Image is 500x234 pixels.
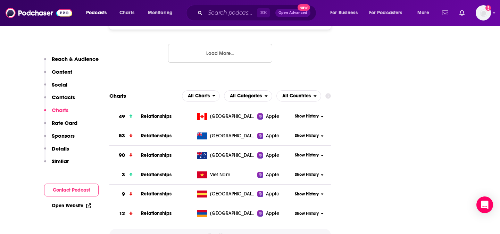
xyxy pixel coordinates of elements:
button: Social [44,81,67,94]
a: Charts [115,7,139,18]
span: Podcasts [86,8,107,18]
h2: Countries [276,90,321,102]
button: Show profile menu [476,5,491,21]
a: Show notifications dropdown [439,7,451,19]
a: Apple [257,132,292,139]
a: Apple [257,210,292,217]
span: Show History [295,113,319,119]
span: Apple [266,152,279,159]
span: Show History [295,172,319,178]
a: [GEOGRAPHIC_DATA] [194,132,258,139]
p: Rate Card [52,120,77,126]
button: Show History [293,113,326,119]
a: [GEOGRAPHIC_DATA] [194,191,258,197]
button: open menu [365,7,412,18]
span: Show History [295,191,319,197]
a: Relationships [141,113,172,119]
button: open menu [81,7,116,18]
a: Relationships [141,152,172,158]
button: Show History [293,133,326,139]
a: Relationships [141,210,172,216]
button: open menu [143,7,182,18]
a: Open Website [52,203,91,209]
a: [GEOGRAPHIC_DATA] [194,152,258,159]
span: More [417,8,429,18]
span: For Business [330,8,358,18]
a: Apple [257,152,292,159]
span: Logged in as megcassidy [476,5,491,21]
button: open menu [276,90,321,102]
input: Search podcasts, credits, & more... [205,7,257,18]
p: Sponsors [52,132,75,139]
span: Apple [266,171,279,178]
span: Relationships [141,172,172,178]
img: User Profile [476,5,491,21]
p: Social [52,81,67,88]
h3: 53 [119,132,125,140]
span: Australia [210,152,255,159]
a: Apple [257,171,292,178]
button: Charts [44,107,68,120]
button: Content [44,68,72,81]
button: Open AdvancedNew [275,9,310,17]
h3: 49 [119,113,125,121]
button: Contacts [44,94,75,107]
button: open menu [182,90,220,102]
span: Canada [210,113,255,120]
p: Reach & Audience [52,56,99,62]
span: New Zealand [210,132,255,139]
span: ⌘ K [257,8,270,17]
p: Similar [52,158,69,164]
button: Load More... [168,44,272,63]
a: Show notifications dropdown [457,7,467,19]
a: Relationships [141,191,172,197]
a: 90 [109,146,141,165]
span: Armenia [210,210,255,217]
span: Spain [210,191,255,197]
a: Apple [257,113,292,120]
span: Apple [266,210,279,217]
h3: 9 [122,190,125,198]
span: New [298,4,310,11]
h2: Charts [109,92,126,99]
span: Show History [295,211,319,217]
button: Show History [293,191,326,197]
h2: Platforms [182,90,220,102]
a: Viet Nam [194,171,258,178]
span: Apple [266,113,279,120]
h3: 90 [119,151,125,159]
a: Apple [257,191,292,197]
div: Open Intercom Messenger [476,196,493,213]
a: Relationships [141,133,172,139]
button: Sponsors [44,132,75,145]
button: Contact Podcast [44,184,99,196]
span: All Categories [230,94,262,98]
a: [GEOGRAPHIC_DATA] [194,113,258,120]
p: Contacts [52,94,75,100]
span: Charts [119,8,134,18]
button: Show History [293,172,326,178]
button: open menu [224,90,272,102]
a: [GEOGRAPHIC_DATA] [194,210,258,217]
button: Show History [293,152,326,158]
span: Open Advanced [278,11,307,15]
p: Content [52,68,72,75]
span: Show History [295,133,319,139]
a: 49 [109,107,141,126]
p: Charts [52,107,68,113]
a: 9 [109,185,141,204]
button: Reach & Audience [44,56,99,68]
span: Apple [266,132,279,139]
button: open menu [325,7,366,18]
svg: Add a profile image [485,5,491,11]
button: Show History [293,211,326,217]
div: Search podcasts, credits, & more... [193,5,323,21]
h2: Categories [224,90,272,102]
span: All Charts [188,94,210,98]
img: Podchaser - Follow, Share and Rate Podcasts [6,6,72,19]
a: 53 [109,126,141,145]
